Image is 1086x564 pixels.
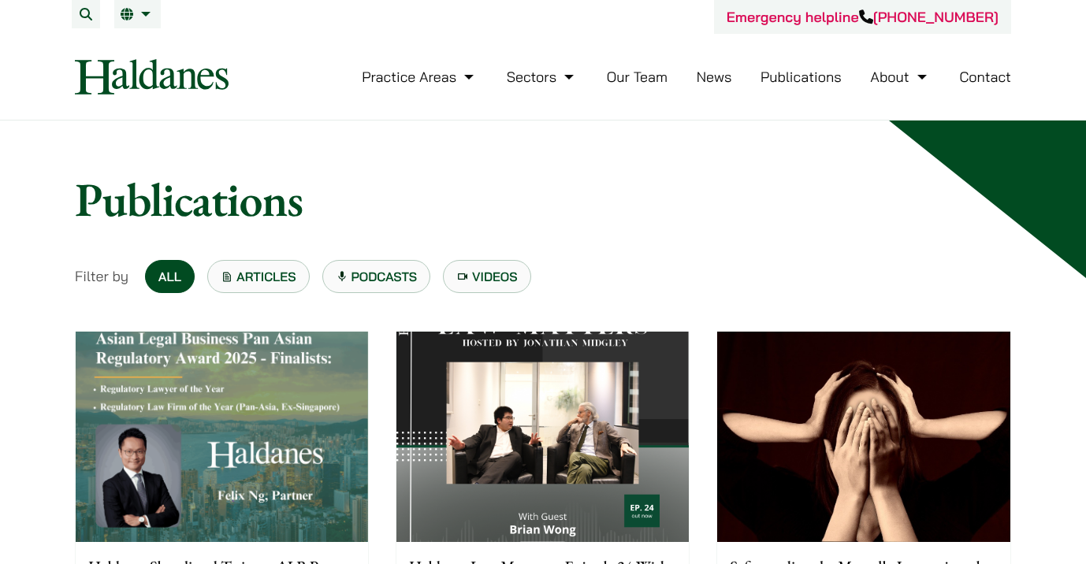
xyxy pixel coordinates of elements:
[75,171,1011,228] h1: Publications
[322,260,431,293] a: Podcasts
[121,8,154,20] a: EN
[207,260,310,293] a: Articles
[870,68,930,86] a: About
[145,260,195,293] a: All
[959,68,1011,86] a: Contact
[75,265,128,287] span: Filter by
[607,68,668,86] a: Our Team
[697,68,732,86] a: News
[362,68,478,86] a: Practice Areas
[75,59,229,95] img: Logo of Haldanes
[727,8,999,26] a: Emergency helpline[PHONE_NUMBER]
[443,260,531,293] a: Videos
[507,68,578,86] a: Sectors
[761,68,842,86] a: Publications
